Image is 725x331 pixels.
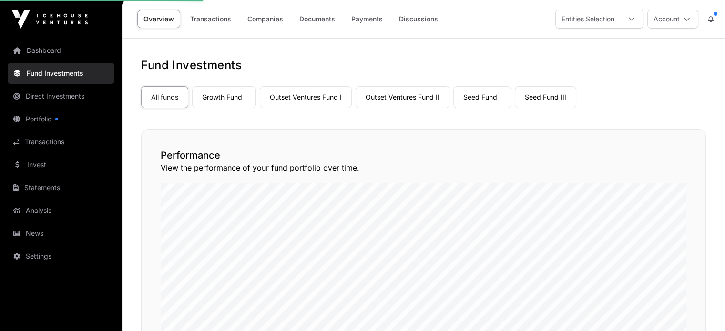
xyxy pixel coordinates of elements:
a: Seed Fund III [515,86,576,108]
a: Seed Fund I [453,86,511,108]
h2: Performance [161,149,686,162]
p: View the performance of your fund portfolio over time. [161,162,686,173]
a: Fund Investments [8,63,114,84]
a: Analysis [8,200,114,221]
a: News [8,223,114,244]
a: Companies [241,10,289,28]
a: All funds [141,86,188,108]
a: Discussions [393,10,444,28]
a: Payments [345,10,389,28]
a: Transactions [184,10,237,28]
h1: Fund Investments [141,58,706,73]
a: Statements [8,177,114,198]
a: Transactions [8,131,114,152]
a: Growth Fund I [192,86,256,108]
a: Settings [8,246,114,267]
a: Outset Ventures Fund II [356,86,449,108]
a: Outset Ventures Fund I [260,86,352,108]
a: Portfolio [8,109,114,130]
img: Icehouse Ventures Logo [11,10,88,29]
a: Documents [293,10,341,28]
a: Dashboard [8,40,114,61]
iframe: Chat Widget [677,285,725,331]
button: Account [647,10,698,29]
a: Direct Investments [8,86,114,107]
div: Entities Selection [556,10,620,28]
a: Overview [137,10,180,28]
a: Invest [8,154,114,175]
